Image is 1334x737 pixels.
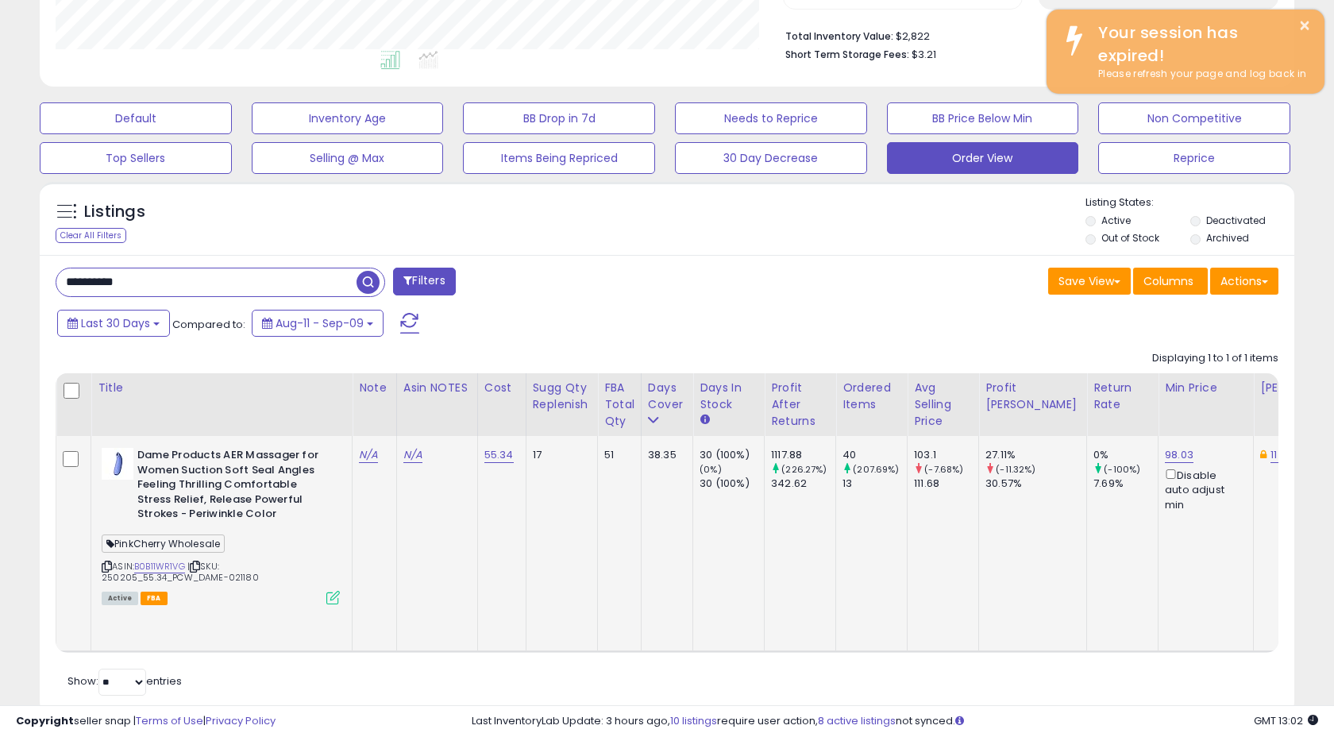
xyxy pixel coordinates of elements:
[604,448,629,462] div: 51
[172,317,245,332] span: Compared to:
[842,380,900,413] div: Ordered Items
[472,714,1318,729] div: Last InventoryLab Update: 3 hours ago, require user action, not synced.
[700,463,722,476] small: (0%)
[887,102,1079,134] button: BB Price Below Min
[102,592,138,605] span: All listings currently available for purchase on Amazon
[252,310,384,337] button: Aug-11 - Sep-09
[84,201,145,223] h5: Listings
[842,448,907,462] div: 40
[56,228,126,243] div: Clear All Filters
[914,380,972,430] div: Avg Selling Price
[102,560,259,584] span: | SKU: 250205_55.34_PCW_DAME-021180
[670,713,717,728] a: 10 listings
[700,477,764,491] div: 30 (100%)
[393,268,455,295] button: Filters
[102,448,340,603] div: ASIN:
[16,714,276,729] div: seller snap | |
[842,477,907,491] div: 13
[700,380,758,413] div: Days In Stock
[98,380,345,396] div: Title
[1048,268,1131,295] button: Save View
[771,477,835,491] div: 342.62
[136,713,203,728] a: Terms of Use
[102,534,225,553] span: PinkCherry Wholesale
[102,448,133,480] img: 21qT6G-3y9L._SL40_.jpg
[484,447,514,463] a: 55.34
[818,713,896,728] a: 8 active listings
[853,463,899,476] small: (207.69%)
[785,29,893,43] b: Total Inventory Value:
[1298,16,1311,36] button: ×
[996,463,1035,476] small: (-11.32%)
[141,592,168,605] span: FBA
[781,463,827,476] small: (226.27%)
[463,142,655,174] button: Items Being Repriced
[1133,268,1208,295] button: Columns
[887,142,1079,174] button: Order View
[1165,380,1247,396] div: Min Price
[67,673,182,689] span: Show: entries
[985,380,1080,413] div: Profit [PERSON_NAME]
[1093,380,1151,413] div: Return Rate
[771,448,835,462] div: 1117.88
[914,448,978,462] div: 103.1
[1093,448,1158,462] div: 0%
[396,373,477,436] th: CSV column name: cust_attr_1_ Asin NOTES
[1085,195,1294,210] p: Listing States:
[403,447,422,463] a: N/A
[1165,447,1193,463] a: 98.03
[1165,466,1241,512] div: Disable auto adjust min
[985,448,1086,462] div: 27.11%
[359,380,390,396] div: Note
[1104,463,1140,476] small: (-100%)
[57,310,170,337] button: Last 30 Days
[463,102,655,134] button: BB Drop in 7d
[484,380,519,396] div: Cost
[1206,214,1266,227] label: Deactivated
[137,448,330,526] b: Dame Products AER Massager for Women Suction Soft Seal Angles Feeling Thrilling Comfortable Stres...
[1086,67,1313,82] div: Please refresh your page and log back in
[604,380,634,430] div: FBA Total Qty
[700,413,709,427] small: Days In Stock.
[1210,268,1278,295] button: Actions
[675,142,867,174] button: 30 Day Decrease
[912,47,936,62] span: $3.21
[1206,231,1249,245] label: Archived
[526,373,598,436] th: Please note that this number is a calculation based on your required days of coverage and your ve...
[403,380,471,396] div: Asin NOTES
[1098,142,1290,174] button: Reprice
[16,713,74,728] strong: Copyright
[785,25,1267,44] li: $2,822
[533,448,586,462] div: 17
[252,102,444,134] button: Inventory Age
[1143,273,1193,289] span: Columns
[81,315,150,331] span: Last 30 Days
[276,315,364,331] span: Aug-11 - Sep-09
[675,102,867,134] button: Needs to Reprice
[252,142,444,174] button: Selling @ Max
[1152,351,1278,366] div: Displaying 1 to 1 of 1 items
[914,477,978,491] div: 111.68
[206,713,276,728] a: Privacy Policy
[1101,214,1131,227] label: Active
[785,48,909,61] b: Short Term Storage Fees:
[1254,713,1318,728] span: 2025-10-13 13:02 GMT
[648,380,686,413] div: Days Cover
[924,463,963,476] small: (-7.68%)
[134,560,185,573] a: B0B11WR1VG
[648,448,680,462] div: 38.35
[985,477,1086,491] div: 30.57%
[40,102,232,134] button: Default
[1270,447,1300,463] a: 114.99
[771,380,829,430] div: Profit After Returns
[359,447,378,463] a: N/A
[1086,21,1313,67] div: Your session has expired!
[533,380,592,413] div: Sugg Qty Replenish
[40,142,232,174] button: Top Sellers
[1101,231,1159,245] label: Out of Stock
[1098,102,1290,134] button: Non Competitive
[1093,477,1158,491] div: 7.69%
[700,448,764,462] div: 30 (100%)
